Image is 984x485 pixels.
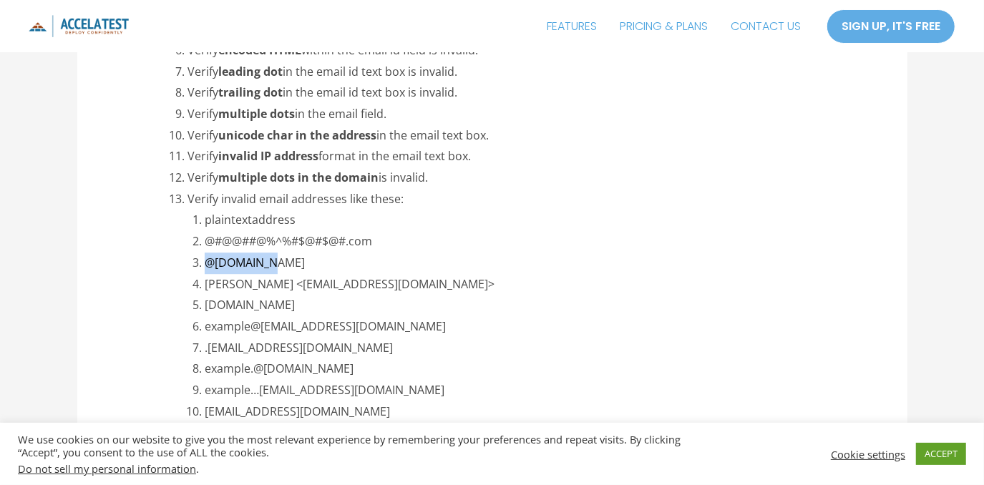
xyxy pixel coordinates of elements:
[205,380,831,401] li: example…[EMAIL_ADDRESS][DOMAIN_NAME]
[187,104,831,125] li: Verify in the email field.
[18,433,682,475] div: We use cookies on our website to give you the most relevant experience by remembering your prefer...
[187,62,831,83] li: Verify in the email id text box is invalid.
[205,295,831,316] li: [DOMAIN_NAME]
[218,42,301,58] strong: encoded HTML
[218,84,283,100] strong: trailing dot
[827,9,955,44] a: SIGN UP, IT'S FREE
[831,448,905,461] a: Cookie settings
[218,148,318,164] strong: invalid IP address
[218,170,379,185] strong: multiple dots in the domain
[18,461,196,476] a: Do not sell my personal information
[205,358,831,380] li: example.@[DOMAIN_NAME]
[218,64,283,79] strong: leading dot
[187,125,831,147] li: Verify in the email text box.
[535,9,812,44] nav: Site Navigation
[205,231,831,253] li: @#@@##@%^%#$@#$@#.com
[187,82,831,104] li: Verify in the email id text box is invalid.
[719,9,812,44] a: CONTACT US
[535,9,608,44] a: FEATURES
[218,106,295,122] strong: multiple dots
[205,401,831,423] li: [EMAIL_ADDRESS][DOMAIN_NAME]
[205,316,831,338] li: example@[EMAIL_ADDRESS][DOMAIN_NAME]
[187,146,831,167] li: Verify format in the email text box.
[916,443,966,465] a: ACCEPT
[608,9,719,44] a: PRICING & PLANS
[205,210,831,231] li: plaintextaddress
[29,15,129,37] img: icon
[205,338,831,359] li: .[EMAIL_ADDRESS][DOMAIN_NAME]
[205,274,831,295] li: [PERSON_NAME] <[EMAIL_ADDRESS][DOMAIN_NAME]>
[187,167,831,189] li: Verify is invalid.
[18,462,682,475] div: .
[205,253,831,274] li: @[DOMAIN_NAME]
[218,127,376,143] strong: unicode char in the address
